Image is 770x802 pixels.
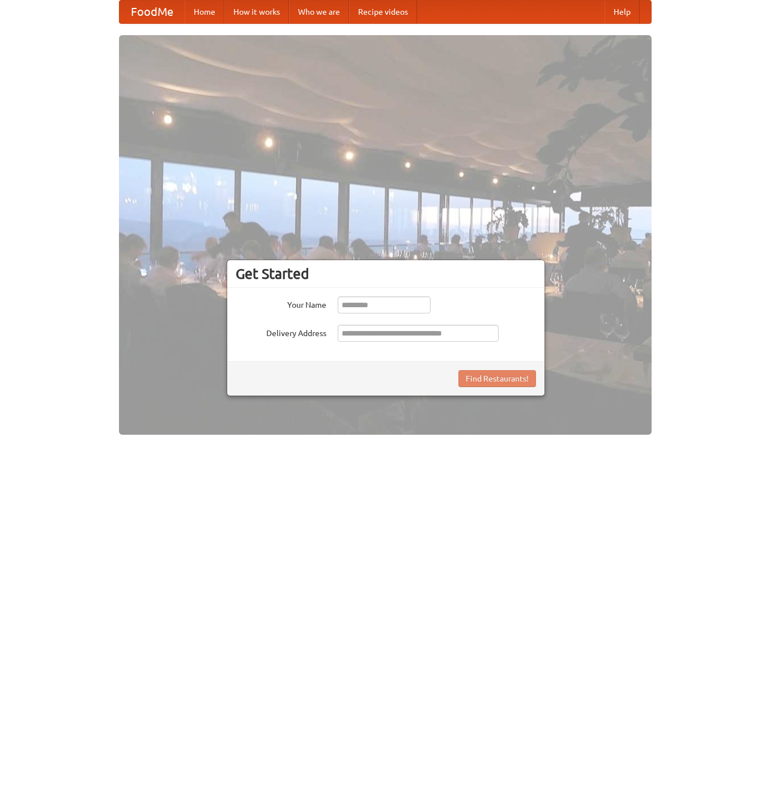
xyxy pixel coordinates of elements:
[120,1,185,23] a: FoodMe
[236,325,326,339] label: Delivery Address
[185,1,224,23] a: Home
[236,296,326,311] label: Your Name
[289,1,349,23] a: Who we are
[224,1,289,23] a: How it works
[236,265,536,282] h3: Get Started
[349,1,417,23] a: Recipe videos
[605,1,640,23] a: Help
[458,370,536,387] button: Find Restaurants!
